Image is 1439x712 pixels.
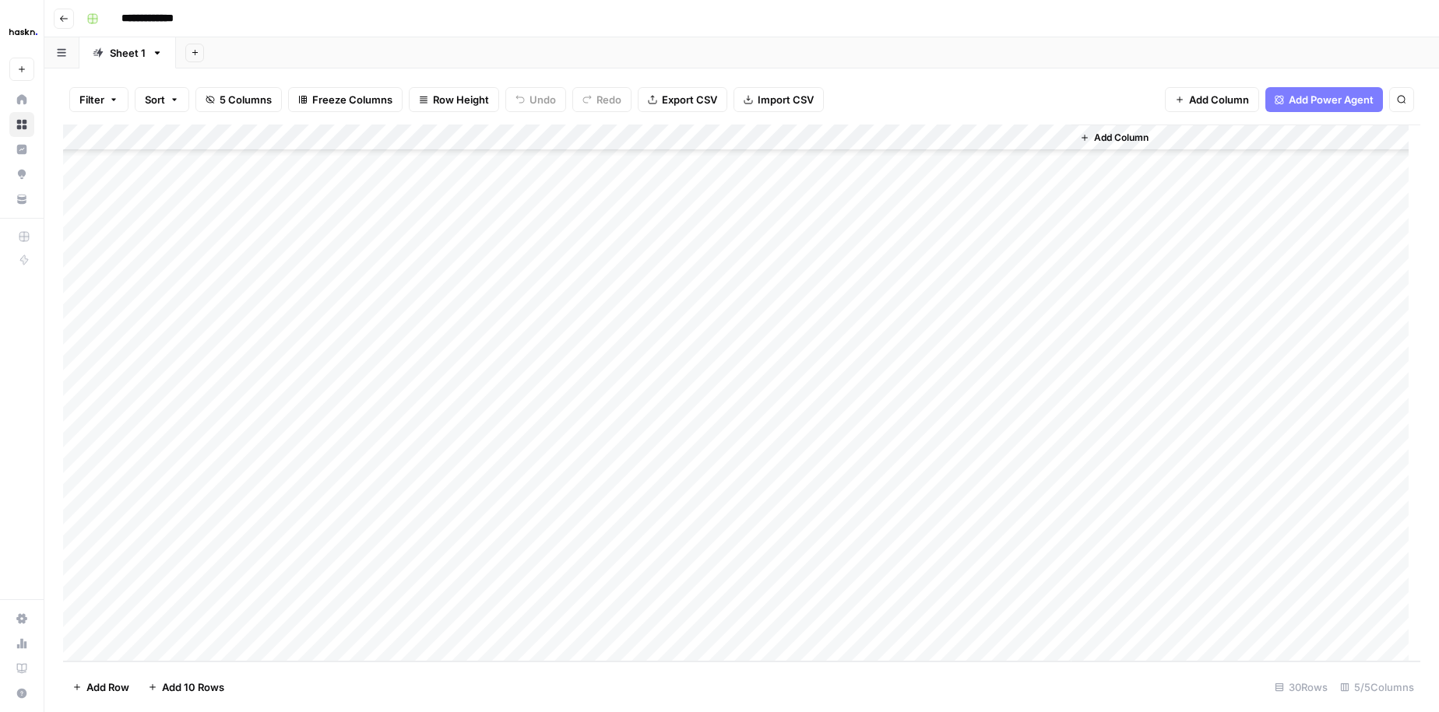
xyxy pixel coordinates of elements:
[9,681,34,706] button: Help + Support
[9,187,34,212] a: Your Data
[139,675,234,700] button: Add 10 Rows
[195,87,282,112] button: 5 Columns
[79,92,104,107] span: Filter
[79,37,176,68] a: Sheet 1
[409,87,499,112] button: Row Height
[9,656,34,681] a: Learning Hub
[758,92,814,107] span: Import CSV
[9,631,34,656] a: Usage
[9,606,34,631] a: Settings
[86,679,129,695] span: Add Row
[288,87,403,112] button: Freeze Columns
[9,162,34,187] a: Opportunities
[135,87,189,112] button: Sort
[1265,87,1383,112] button: Add Power Agent
[530,92,556,107] span: Undo
[638,87,727,112] button: Export CSV
[9,112,34,137] a: Browse
[9,18,37,46] img: Haskn Logo
[63,675,139,700] button: Add Row
[596,92,621,107] span: Redo
[1074,128,1155,148] button: Add Column
[162,679,224,695] span: Add 10 Rows
[572,87,632,112] button: Redo
[69,87,128,112] button: Filter
[9,12,34,51] button: Workspace: Haskn
[312,92,392,107] span: Freeze Columns
[734,87,824,112] button: Import CSV
[1268,675,1334,700] div: 30 Rows
[9,87,34,112] a: Home
[9,137,34,162] a: Insights
[433,92,489,107] span: Row Height
[1189,92,1249,107] span: Add Column
[1165,87,1259,112] button: Add Column
[1334,675,1420,700] div: 5/5 Columns
[145,92,165,107] span: Sort
[505,87,566,112] button: Undo
[662,92,717,107] span: Export CSV
[220,92,272,107] span: 5 Columns
[1289,92,1374,107] span: Add Power Agent
[1094,131,1149,145] span: Add Column
[110,45,146,61] div: Sheet 1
